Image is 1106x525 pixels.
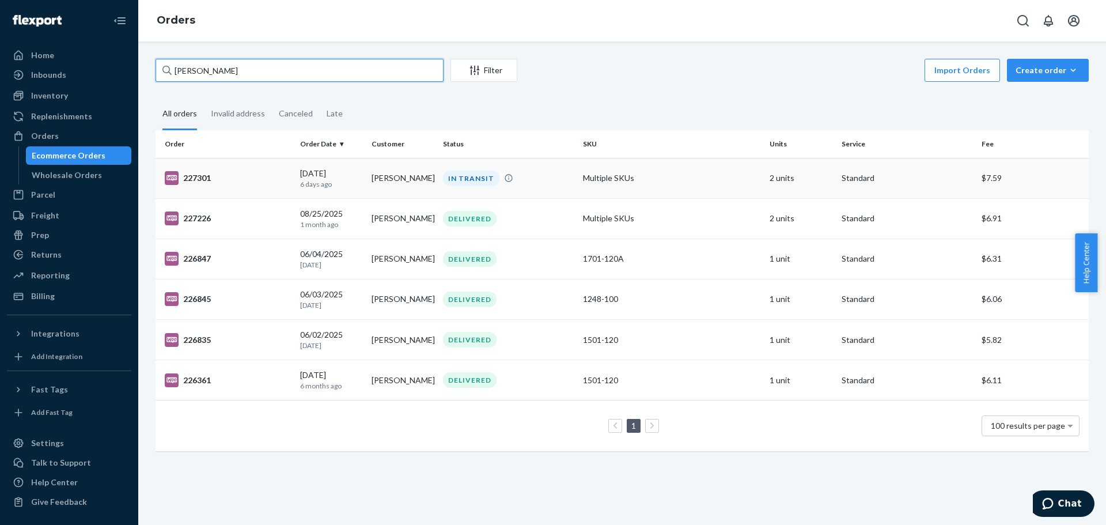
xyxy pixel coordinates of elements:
a: Freight [7,206,131,225]
p: [DATE] [300,300,362,310]
div: DELIVERED [443,372,497,388]
a: Ecommerce Orders [26,146,132,165]
a: Inbounds [7,66,131,84]
button: Integrations [7,324,131,343]
div: Reporting [31,270,70,281]
a: Inventory [7,86,131,105]
div: Late [327,99,343,129]
a: Parcel [7,186,131,204]
td: [PERSON_NAME] [367,198,438,239]
p: 6 days ago [300,179,362,189]
div: Prep [31,229,49,241]
td: 1 unit [765,239,836,279]
div: IN TRANSIT [443,171,499,186]
div: Returns [31,249,62,260]
div: Billing [31,290,55,302]
button: Open notifications [1037,9,1060,32]
div: Inbounds [31,69,66,81]
div: 06/04/2025 [300,248,362,270]
div: All orders [162,99,197,130]
td: $6.06 [977,279,1089,319]
td: $7.59 [977,158,1089,198]
a: Reporting [7,266,131,285]
div: 1501-120 [583,334,760,346]
div: [DATE] [300,369,362,391]
td: 1 unit [765,360,836,401]
div: Inventory [31,90,68,101]
div: Talk to Support [31,457,91,469]
th: Service [837,130,977,158]
div: Add Integration [31,352,82,361]
p: [DATE] [300,260,362,270]
a: Billing [7,287,131,305]
button: Open Search Box [1012,9,1035,32]
p: [DATE] [300,341,362,350]
td: $6.11 [977,360,1089,401]
a: Replenishments [7,107,131,126]
div: Home [31,50,54,61]
div: Create order [1016,65,1080,76]
div: Invalid address [211,99,265,129]
div: 1248-100 [583,293,760,305]
div: 1501-120 [583,375,760,386]
a: Orders [157,14,195,27]
div: Settings [31,437,64,449]
th: Status [438,130,578,158]
p: Standard [842,375,972,386]
div: DELIVERED [443,332,497,348]
button: Filter [450,59,517,82]
a: Returns [7,245,131,264]
td: [PERSON_NAME] [367,279,438,319]
a: Wholesale Orders [26,166,132,184]
div: [DATE] [300,168,362,189]
p: Standard [842,253,972,265]
p: Standard [842,213,972,224]
div: Canceled [279,99,313,129]
p: Standard [842,172,972,184]
button: Open account menu [1062,9,1085,32]
button: Close Navigation [108,9,131,32]
p: Standard [842,293,972,305]
td: 1 unit [765,320,836,360]
a: Prep [7,226,131,244]
a: Add Fast Tag [7,403,131,422]
img: Flexport logo [13,15,62,27]
div: Orders [31,130,59,142]
div: 226847 [165,252,291,266]
div: Replenishments [31,111,92,122]
div: Ecommerce Orders [32,150,105,161]
span: Help Center [1075,233,1097,292]
div: DELIVERED [443,292,497,307]
button: Import Orders [925,59,1000,82]
div: 06/03/2025 [300,289,362,310]
td: $6.91 [977,198,1089,239]
th: Units [765,130,836,158]
iframe: Opens a widget where you can chat to one of our agents [1033,490,1094,519]
p: 1 month ago [300,220,362,229]
a: Home [7,46,131,65]
button: Give Feedback [7,493,131,511]
td: [PERSON_NAME] [367,239,438,279]
th: Order [156,130,296,158]
div: Wholesale Orders [32,169,102,181]
div: 227226 [165,211,291,225]
td: 1 unit [765,279,836,319]
th: SKU [578,130,765,158]
a: Settings [7,434,131,452]
div: Filter [451,65,517,76]
p: Standard [842,334,972,346]
td: $5.82 [977,320,1089,360]
td: [PERSON_NAME] [367,158,438,198]
div: 226835 [165,333,291,347]
td: 2 units [765,198,836,239]
div: Give Feedback [31,496,87,508]
div: Fast Tags [31,384,68,395]
div: 1701-120A [583,253,760,265]
div: 06/02/2025 [300,329,362,350]
a: Add Integration [7,348,131,366]
button: Create order [1007,59,1089,82]
td: $6.31 [977,239,1089,279]
div: DELIVERED [443,211,497,226]
div: 226845 [165,292,291,306]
